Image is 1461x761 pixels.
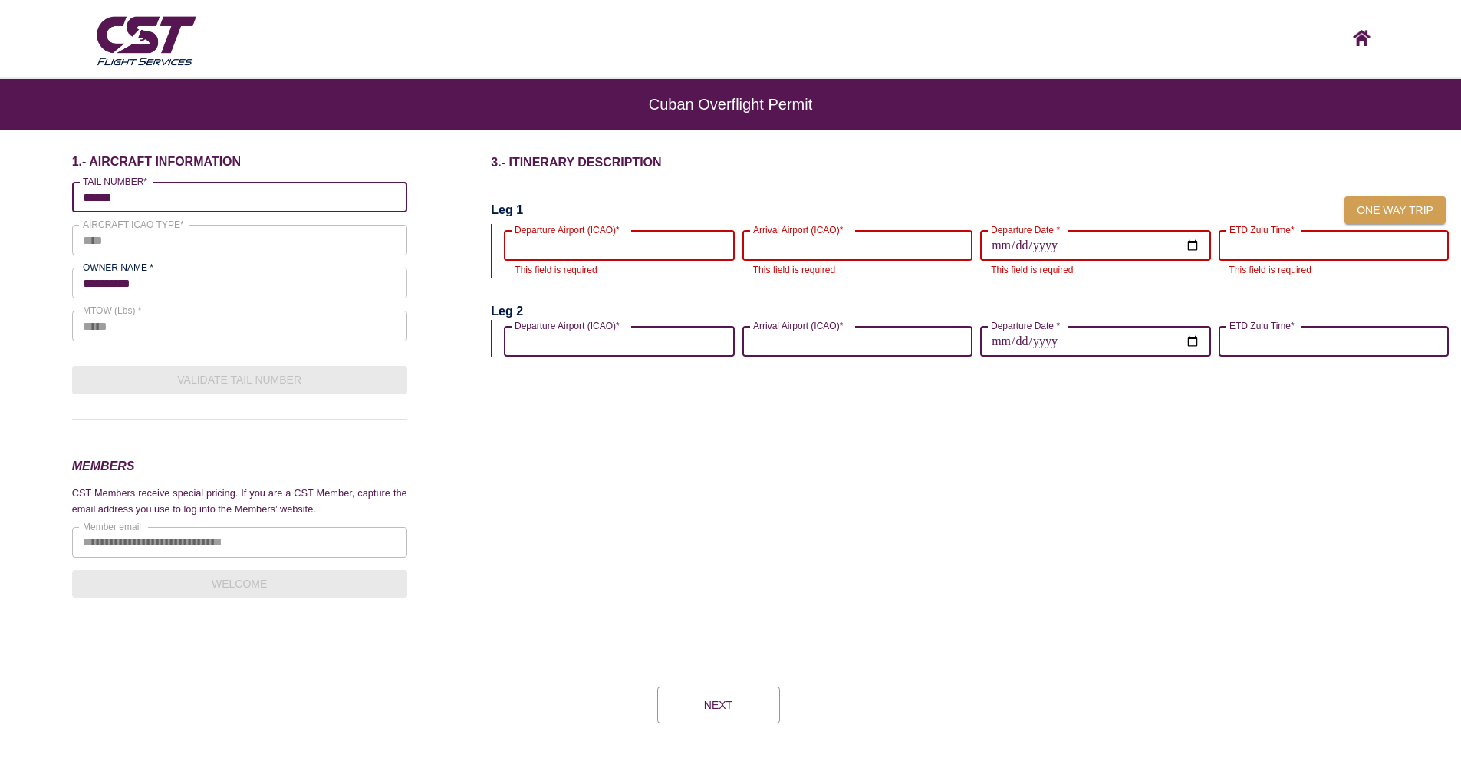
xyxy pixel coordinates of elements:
[1229,263,1438,278] p: This field is required
[491,303,523,320] h2: Leg 2
[83,175,147,188] label: TAIL NUMBER*
[515,223,620,236] label: Departure Airport (ICAO)*
[991,263,1199,278] p: This field is required
[515,263,723,278] p: This field is required
[72,456,407,476] h3: MEMBERS
[83,520,141,533] label: Member email
[83,218,184,231] label: AIRCRAFT ICAO TYPE*
[515,319,620,332] label: Departure Airport (ICAO)*
[83,304,141,317] label: MTOW (Lbs) *
[991,319,1060,332] label: Departure Date *
[1229,319,1295,332] label: ETD Zulu Time*
[83,261,153,274] label: OWNER NAME *
[991,223,1060,236] label: Departure Date *
[1353,30,1371,46] img: CST logo, click here to go home screen
[657,687,780,723] button: Next
[753,319,843,332] label: Arrival Airport (ICAO)*
[1344,196,1446,225] button: One way trip
[93,10,199,70] img: CST Flight Services logo
[753,263,962,278] p: This field is required
[491,154,1461,171] h1: 3.- ITINERARY DESCRIPTION
[72,154,407,170] h6: 1.- AIRCRAFT INFORMATION
[1229,223,1295,236] label: ETD Zulu Time*
[72,486,407,517] p: CST Members receive special pricing. If you are a CST Member, capture the email address you use t...
[753,223,843,236] label: Arrival Airport (ICAO)*
[491,202,523,219] h2: Leg 1
[61,104,1400,105] h6: Cuban Overflight Permit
